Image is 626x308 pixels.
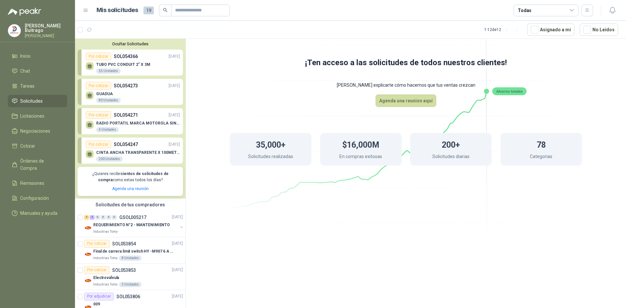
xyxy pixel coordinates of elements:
span: Licitaciones [20,112,44,120]
button: Ocultar Solicitudes [78,41,183,46]
p: ¿Quieres recibir como estas todos los días? [82,171,179,183]
button: Agenda una reunion aquí [376,95,436,107]
p: TUBO PVC CONDUIT 2" X 3M [96,62,150,67]
div: Todas [518,7,531,14]
button: No Leídos [580,23,618,36]
p: SOL053854 [112,242,136,246]
span: Cotizar [20,142,35,150]
div: Por cotizar [86,111,111,119]
div: Ocultar SolicitudesPor cotizarSOL054366[DATE] TUBO PVC CONDUIT 2" X 3M55 UnidadesPor cotizarSOL05... [75,39,186,198]
h1: Mis solicitudes [97,6,138,15]
div: 0 [95,215,100,220]
a: Por cotizarSOL054366[DATE] TUBO PVC CONDUIT 2" X 3M55 Unidades [78,50,183,76]
div: Por cotizar [86,140,111,148]
p: REQUERIMIENTO N°2 - MANTENIMIENTO [93,222,170,228]
p: [PERSON_NAME] explicarte cómo hacemos que tus ventas crezcan [204,76,608,95]
div: Por cotizar [86,82,111,90]
a: Por cotizarSOL054247[DATE] CINTA ANCHA TRANSPARENTE X 100METROS200 Unidades [78,138,183,164]
div: 80 Unidades [96,98,121,103]
span: Órdenes de Compra [20,157,61,172]
div: Solicitudes de tus compradores [75,198,186,211]
p: Industrias Tomy [93,229,118,234]
p: Solicitudes realizadas [248,153,293,162]
p: 009 [93,301,100,307]
p: Industrias Tomy [93,282,118,287]
div: 0 [101,215,106,220]
div: 0 [106,215,111,220]
h1: 78 [537,137,546,151]
h1: 200+ [442,137,460,151]
button: Asignado a mi [527,23,574,36]
div: 8 Unidades [119,256,142,261]
p: GUADUA [96,92,121,96]
div: 200 Unidades [96,156,123,162]
a: Remisiones [8,177,67,189]
a: Por cotizarSOL053853[DATE] Company LogoElectroválvulaIndustrias Tomy3 Unidades [75,264,186,290]
h1: ¡Ten acceso a las solicitudes de todos nuestros clientes! [204,57,608,69]
p: [PERSON_NAME] Buitrago [25,23,67,33]
p: [DATE] [169,83,180,89]
h1: 35,000+ [256,137,286,151]
p: SOL054271 [114,111,138,119]
p: [DATE] [172,241,183,247]
span: Remisiones [20,180,44,187]
img: Company Logo [8,24,21,37]
a: Tareas [8,80,67,92]
p: CINTA ANCHA TRANSPARENTE X 100METROS [96,150,180,155]
a: Solicitudes [8,95,67,107]
div: 55 Unidades [96,68,121,74]
img: Company Logo [84,224,92,232]
p: [DATE] [169,141,180,148]
p: Industrias Tomy [93,256,118,261]
p: [PERSON_NAME] [25,34,67,38]
a: Manuales y ayuda [8,207,67,219]
b: cientos de solicitudes de compra [98,171,169,182]
p: SOL054273 [114,82,138,89]
p: Final de carrera limit switch HY -M907 6 A - 250 V a.c [93,248,174,255]
a: Por cotizarSOL054273[DATE] GUADUA80 Unidades [78,79,183,105]
p: [DATE] [172,293,183,300]
span: search [163,8,168,12]
p: [DATE] [169,112,180,118]
div: Por cotizar [86,52,111,60]
a: 4 4 0 0 0 0 GSOL005217[DATE] Company LogoREQUERIMIENTO N°2 - MANTENIMIENTOIndustrias Tomy [84,213,184,234]
p: [DATE] [172,214,183,220]
p: SOL053806 [116,294,140,299]
span: Negociaciones [20,127,50,135]
span: 19 [143,7,154,14]
h1: $16,000M [342,137,379,151]
a: Licitaciones [8,110,67,122]
a: Inicio [8,50,67,62]
p: Categorias [530,153,552,162]
div: 0 [112,215,117,220]
a: Cotizar [8,140,67,152]
div: 4 [84,215,89,220]
a: Por cotizarSOL054271[DATE] RADIO PORTATIL MARCA MOTOROLA SIN PANTALLA CON GPS, INCLUYE: ANTENA, B... [78,108,183,134]
img: Logo peakr [8,8,41,16]
a: Negociaciones [8,125,67,137]
a: Agenda una reunión [112,186,149,191]
p: GSOL005217 [119,215,146,220]
p: [DATE] [172,267,183,273]
a: Configuración [8,192,67,204]
p: RADIO PORTATIL MARCA MOTOROLA SIN PANTALLA CON GPS, INCLUYE: ANTENA, BATERIA, CLIP Y CARGADOR [96,121,180,125]
p: SOL053853 [112,268,136,272]
p: En compras exitosas [339,153,382,162]
div: Por cotizar [84,266,110,274]
img: Company Logo [84,277,92,285]
p: SOL054247 [114,141,138,148]
p: Solicitudes diarias [432,153,469,162]
a: Chat [8,65,67,77]
p: [DATE] [169,53,180,60]
span: Tareas [20,82,35,90]
a: Órdenes de Compra [8,155,67,174]
img: Company Logo [84,250,92,258]
span: Inicio [20,52,31,60]
span: Configuración [20,195,49,202]
p: Electroválvula [93,275,119,281]
span: Solicitudes [20,97,43,105]
span: Chat [20,67,30,75]
div: Por cotizar [84,240,110,248]
div: 3 Unidades [119,282,142,287]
